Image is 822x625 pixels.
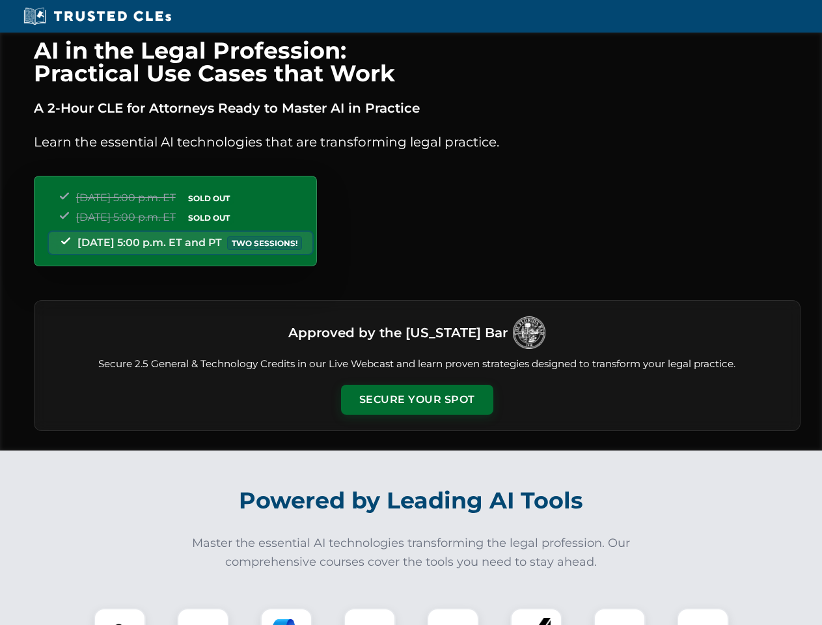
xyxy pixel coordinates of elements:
img: Trusted CLEs [20,7,175,26]
span: SOLD OUT [184,211,234,225]
p: Secure 2.5 General & Technology Credits in our Live Webcast and learn proven strategies designed ... [50,357,784,372]
span: SOLD OUT [184,191,234,205]
span: [DATE] 5:00 p.m. ET [76,191,176,204]
p: A 2-Hour CLE for Attorneys Ready to Master AI in Practice [34,98,801,118]
p: Master the essential AI technologies transforming the legal profession. Our comprehensive courses... [184,534,639,572]
span: [DATE] 5:00 p.m. ET [76,211,176,223]
h3: Approved by the [US_STATE] Bar [288,321,508,344]
p: Learn the essential AI technologies that are transforming legal practice. [34,132,801,152]
img: Logo [513,316,545,349]
h1: AI in the Legal Profession: Practical Use Cases that Work [34,39,801,85]
h2: Powered by Leading AI Tools [51,478,772,523]
button: Secure Your Spot [341,385,493,415]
